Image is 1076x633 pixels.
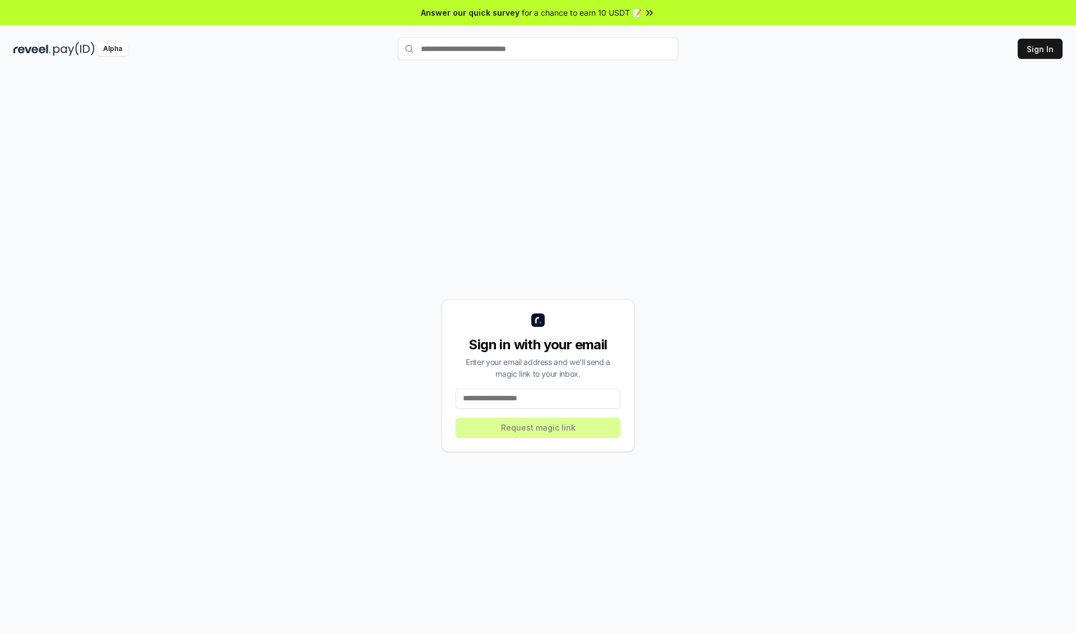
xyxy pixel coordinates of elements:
img: reveel_dark [13,42,51,56]
span: Answer our quick survey [421,7,520,19]
div: Sign in with your email [456,336,620,354]
div: Enter your email address and we’ll send a magic link to your inbox. [456,356,620,380]
button: Sign In [1018,39,1063,59]
img: pay_id [53,42,95,56]
img: logo_small [531,313,545,327]
div: Alpha [97,42,128,56]
span: for a chance to earn 10 USDT 📝 [522,7,642,19]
